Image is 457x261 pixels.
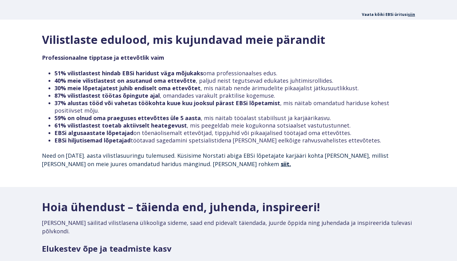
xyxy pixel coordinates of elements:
li: , paljud neist tegutsevad edukates juhtimisrollides. [54,77,415,84]
strong: Elukestev õpe ja teadmiste kasv [42,243,172,254]
a: Need on [DATE]. aasta vilistlasuuringu tulemused. Küsisime Norstati abiga EBSi lõpetajate karjäär... [42,152,389,168]
h2: Vilistlaste edulood, mis kujundavad meie pärandit [42,33,415,46]
strong: 40% meie vilistlastest on asutanud oma ettevõtte [54,77,196,84]
span: siit. [281,160,291,168]
li: töötavad sagedamini spetsialistidena [PERSON_NAME] eelkõige rahvusvahelistes ettevõtetes. [54,137,415,144]
li: , mis näitab omandatud hariduse kohest positiivset mõju. [54,99,415,114]
li: , mis näitab tööalast stabiilsust ja karjäärikasvu. [54,114,415,122]
strong: Professionaalne tipptase ja ettevõtlik vaim [42,54,164,61]
strong: EBSi algusaastate lõpetajad [54,129,133,137]
strong: 59% on olnud oma praeguses ettevõttes üle 5 aasta [54,114,201,122]
a: siin [408,12,415,17]
li: , omandades varakult praktilise kogemuse. [54,92,415,99]
strong: 37% alustas tööd või vahetas töökohta kuue kuu jooksul pärast EBSi lõpetamist [54,99,280,107]
li: , mis näitab nende ärimudelite pikaajalist jätkusuutlikkust. [54,84,415,92]
strong: 51% vilistlastest hindab EBSi haridust väga mõjukaks [54,69,203,77]
strong: EBSi hiljutisemad lõpetajad [54,137,131,144]
span: Vaata kõiki EBSi üritusi [362,12,415,17]
p: [PERSON_NAME] säilitad vilistlasena ülikooliga sideme, saad end pidevalt täiendada, juurde õppida... [42,219,415,235]
li: on tõenäolisemalt ettevõtjad, tippjuhid või pikaajalised töötajad oma ettevõttes. [54,129,415,137]
strong: 87% vilistlastest töötas õpingute ajal [54,92,160,99]
h2: Hoia ühendust – täienda end, juhenda, inspireeri! [42,201,415,214]
strong: 30% meie lõpetajatest juhib endiselt oma ettevõtet [54,84,201,92]
strong: 61% vilistlastest toetab aktiivselt heategevust [54,122,187,129]
li: , mis peegeldab meie kogukonna sotsiaalset vastutustunnet. [54,122,415,129]
li: oma professionaalses edus. [54,69,415,77]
